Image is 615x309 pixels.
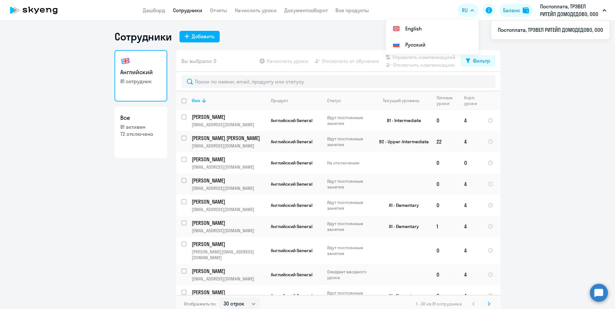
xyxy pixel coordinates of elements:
[459,152,482,173] td: 0
[459,110,482,131] td: 4
[192,276,265,282] p: [EMAIL_ADDRESS][DOMAIN_NAME]
[120,78,161,85] p: 81 сотрудник
[372,131,431,152] td: B2 - Upper-Intermediate
[192,185,265,191] p: [EMAIL_ADDRESS][DOMAIN_NAME]
[271,160,312,166] span: Английский General
[192,113,265,120] a: [PERSON_NAME]
[327,221,371,232] p: Идут постоянные занятия
[192,268,264,275] p: [PERSON_NAME]
[459,173,482,195] td: 4
[115,50,167,102] a: Английский81 сотрудник
[192,122,265,128] p: [EMAIL_ADDRESS][DOMAIN_NAME]
[181,57,216,65] span: Вы выбрали: 0
[386,19,479,54] ul: RU
[464,95,482,106] div: Корп. уроки
[120,56,131,66] img: english
[173,7,202,13] a: Сотрудники
[431,110,459,131] td: 0
[192,32,215,40] div: Добавить
[459,237,482,264] td: 4
[192,177,264,184] p: [PERSON_NAME]
[459,264,482,285] td: 4
[271,248,312,253] span: Английский General
[192,135,264,142] p: [PERSON_NAME] [PERSON_NAME]
[431,216,459,237] td: 1
[327,245,371,256] p: Идут постоянные занятия
[383,98,419,103] div: Текущий уровень
[192,113,264,120] p: [PERSON_NAME]
[377,98,431,103] div: Текущий уровень
[537,3,610,18] button: Постоплата, ТРЭВЕЛ РИТЕЙЛ ДОМОДЕДОВО, ООО
[210,7,227,13] a: Отчеты
[462,6,468,14] span: RU
[436,95,454,106] div: Личные уроки
[143,7,165,13] a: Дашборд
[271,98,322,103] div: Продукт
[192,156,265,163] a: [PERSON_NAME]
[459,285,482,306] td: 4
[120,114,161,122] h3: Все
[192,268,265,275] a: [PERSON_NAME]
[473,57,490,65] div: Фильтр
[192,207,265,212] p: [EMAIL_ADDRESS][DOMAIN_NAME]
[327,269,371,280] p: Ожидает вводного урока
[464,95,478,106] div: Корп. уроки
[416,301,462,307] span: 1 - 30 из 81 сотрудника
[327,290,371,302] p: Идут постоянные занятия
[431,264,459,285] td: 0
[431,131,459,152] td: 22
[192,198,264,205] p: [PERSON_NAME]
[327,199,371,211] p: Идут постоянные занятия
[392,25,400,32] img: English
[192,289,264,296] p: [PERSON_NAME]
[120,123,161,130] p: 81 активен
[327,160,371,166] p: На отключении
[271,98,288,103] div: Продукт
[115,107,167,158] a: Все81 активен72 отключено
[192,219,264,226] p: [PERSON_NAME]
[459,131,482,152] td: 4
[431,285,459,306] td: 0
[120,130,161,137] p: 72 отключено
[491,21,610,39] ul: RU
[181,75,495,88] input: Поиск по имени, email, продукту или статусу
[327,98,371,103] div: Статус
[372,110,431,131] td: B1 - Intermediate
[461,55,495,67] button: Фильтр
[372,285,431,306] td: A1 - Elementary
[192,156,264,163] p: [PERSON_NAME]
[271,293,312,299] span: Английский General
[192,289,265,296] a: [PERSON_NAME]
[335,7,369,13] a: Все продукты
[192,98,200,103] div: Имя
[235,7,277,13] a: Начислить уроки
[459,195,482,216] td: 4
[431,195,459,216] td: 0
[459,216,482,237] td: 4
[115,30,172,43] h1: Сотрудники
[192,135,265,142] a: [PERSON_NAME] [PERSON_NAME]
[184,301,216,307] span: Отображать по:
[327,178,371,190] p: Идут постоянные занятия
[431,173,459,195] td: 0
[271,118,312,123] span: Английский General
[120,68,161,76] h3: Английский
[431,152,459,173] td: 0
[192,241,265,248] a: [PERSON_NAME]
[271,224,312,229] span: Английский General
[457,4,479,17] button: RU
[327,115,371,126] p: Идут постоянные занятия
[192,98,265,103] div: Имя
[271,181,312,187] span: Английский General
[372,216,431,237] td: A1 - Elementary
[372,195,431,216] td: A1 - Elementary
[192,219,265,226] a: [PERSON_NAME]
[499,4,533,17] button: Балансbalance
[179,31,220,42] button: Добавить
[192,177,265,184] a: [PERSON_NAME]
[392,41,400,49] img: Русский
[192,249,265,260] p: [PERSON_NAME][EMAIL_ADDRESS][DOMAIN_NAME]
[431,237,459,264] td: 0
[327,98,341,103] div: Статус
